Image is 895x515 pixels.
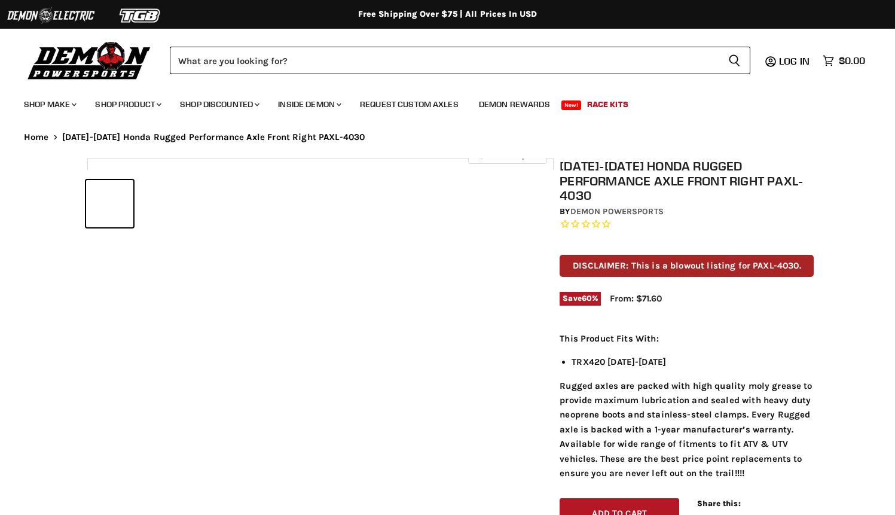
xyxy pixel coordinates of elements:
[560,331,814,346] p: This Product Fits With:
[351,92,468,117] a: Request Custom Axles
[15,92,84,117] a: Shop Make
[560,218,814,231] span: Rated 0.0 out of 5 stars 0 reviews
[62,132,365,142] span: [DATE]-[DATE] Honda Rugged Performance Axle Front Right PAXL-4030
[86,180,133,227] button: 2014-2014 Honda Rugged Performance Axle Front Right PAXL-4030 thumbnail
[561,100,582,110] span: New!
[560,331,814,480] div: Rugged axles are packed with high quality moly grease to provide maximum lubrication and sealed w...
[560,205,814,218] div: by
[474,151,540,160] span: Click to expand
[572,355,814,369] li: TRX420 [DATE]-[DATE]
[96,4,185,27] img: TGB Logo 2
[774,56,817,66] a: Log in
[839,55,865,66] span: $0.00
[582,294,592,303] span: 60
[470,92,559,117] a: Demon Rewards
[560,255,814,277] p: DISCLAIMER: This is a blowout listing for PAXL-4030.
[171,92,267,117] a: Shop Discounted
[560,159,814,203] h1: [DATE]-[DATE] Honda Rugged Performance Axle Front Right PAXL-4030
[610,293,662,304] span: From: $71.60
[170,47,719,74] input: Search
[779,55,810,67] span: Log in
[560,292,601,305] span: Save %
[24,132,49,142] a: Home
[24,39,155,81] img: Demon Powersports
[697,499,740,508] span: Share this:
[817,52,871,69] a: $0.00
[719,47,750,74] button: Search
[578,92,637,117] a: Race Kits
[170,47,750,74] form: Product
[269,92,349,117] a: Inside Demon
[15,87,862,117] ul: Main menu
[570,206,664,217] a: Demon Powersports
[6,4,96,27] img: Demon Electric Logo 2
[86,92,169,117] a: Shop Product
